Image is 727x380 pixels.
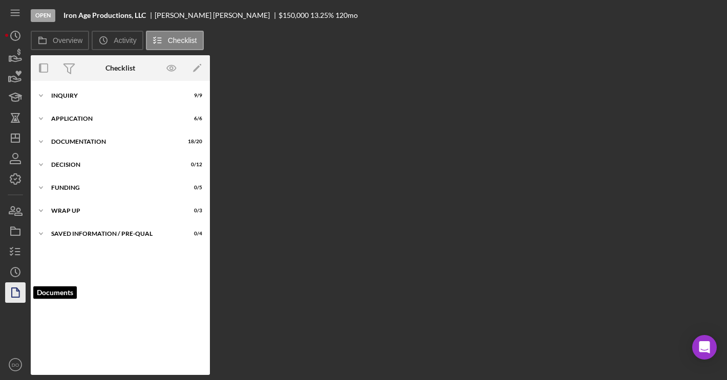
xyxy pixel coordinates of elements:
[51,208,177,214] div: Wrap up
[31,9,55,22] div: Open
[279,11,309,19] span: $150,000
[184,116,202,122] div: 6 / 6
[51,93,177,99] div: Inquiry
[105,64,135,72] div: Checklist
[53,36,82,44] label: Overview
[146,31,204,50] button: Checklist
[12,362,19,368] text: DO
[51,116,177,122] div: Application
[5,354,26,375] button: DO
[114,36,136,44] label: Activity
[335,11,358,19] div: 120 mo
[184,185,202,191] div: 0 / 5
[92,31,143,50] button: Activity
[51,231,177,237] div: Saved Information / Pre-Qual
[184,93,202,99] div: 9 / 9
[184,139,202,145] div: 18 / 20
[51,162,177,168] div: Decision
[184,162,202,168] div: 0 / 12
[184,231,202,237] div: 0 / 4
[63,11,146,19] b: Iron Age Productions, LLC
[155,11,279,19] div: [PERSON_NAME] [PERSON_NAME]
[184,208,202,214] div: 0 / 3
[692,335,717,360] div: Open Intercom Messenger
[31,31,89,50] button: Overview
[51,185,177,191] div: Funding
[168,36,197,44] label: Checklist
[310,11,334,19] div: 13.25 %
[51,139,177,145] div: Documentation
